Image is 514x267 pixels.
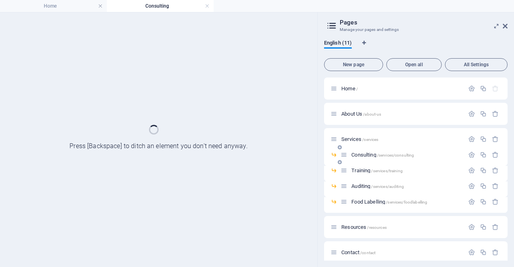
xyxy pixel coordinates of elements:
[468,110,475,117] div: Settings
[107,2,214,10] h4: Consulting
[349,199,464,204] div: Food Labelling/services/foodlabelling
[360,251,375,255] span: /contact
[339,137,464,142] div: Services/services
[468,183,475,190] div: Settings
[340,19,508,26] h2: Pages
[480,85,487,92] div: Duplicate
[356,87,358,91] span: /
[468,136,475,143] div: Settings
[480,198,487,205] div: Duplicate
[339,250,464,255] div: Contact/contact
[340,26,492,33] h3: Manage your pages and settings
[339,111,464,116] div: About Us/about-us
[349,152,464,157] div: Consulting/services/consulting
[386,200,427,204] span: /services/foodlabelling
[480,151,487,158] div: Duplicate
[386,58,442,71] button: Open all
[367,225,386,230] span: /resources
[324,58,383,71] button: New page
[349,168,464,173] div: Training/services/training
[324,40,508,55] div: Language Tabs
[492,167,499,174] div: Remove
[339,86,464,91] div: Home/
[480,183,487,190] div: Duplicate
[480,136,487,143] div: Duplicate
[492,183,499,190] div: Remove
[363,112,381,116] span: /about-us
[468,85,475,92] div: Settings
[341,86,358,92] span: Click to open page
[449,62,504,67] span: All Settings
[480,110,487,117] div: Duplicate
[362,137,378,142] span: /services
[492,85,499,92] div: The startpage cannot be deleted
[492,198,499,205] div: Remove
[492,110,499,117] div: Remove
[341,111,381,117] span: Click to open page
[468,198,475,205] div: Settings
[324,38,352,49] span: English (11)
[328,62,379,67] span: New page
[480,167,487,174] div: Duplicate
[492,151,499,158] div: Remove
[371,169,403,173] span: /services/training
[468,167,475,174] div: Settings
[371,184,404,189] span: /services/auditing
[351,152,414,158] span: Click to open page
[480,224,487,230] div: Duplicate
[492,224,499,230] div: Remove
[339,224,464,230] div: Resources/resources
[468,249,475,256] div: Settings
[492,136,499,143] div: Remove
[468,224,475,230] div: Settings
[468,151,475,158] div: Settings
[480,249,487,256] div: Duplicate
[341,224,387,230] span: Click to open page
[351,183,404,189] span: Click to open page
[341,249,375,255] span: Click to open page
[351,167,403,173] span: Click to open page
[445,58,508,71] button: All Settings
[351,199,427,205] span: Click to open page
[377,153,414,157] span: /services/consulting
[390,62,438,67] span: Open all
[349,183,464,189] div: Auditing/services/auditing
[341,136,378,142] span: Click to open page
[492,249,499,256] div: Remove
